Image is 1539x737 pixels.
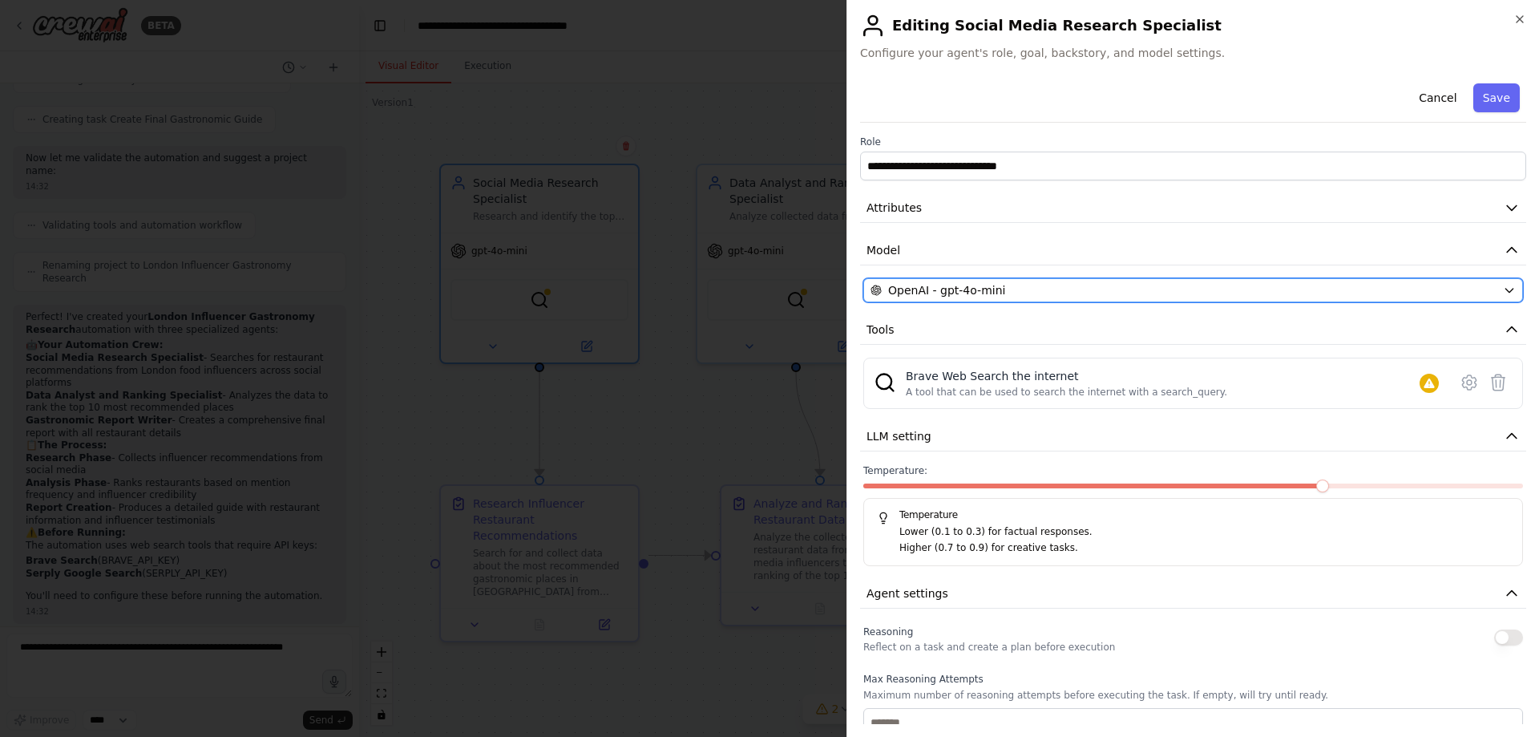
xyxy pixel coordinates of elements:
span: Configure your agent's role, goal, backstory, and model settings. [860,45,1526,61]
span: Model [866,242,900,258]
span: OpenAI - gpt-4o-mini [888,282,1005,298]
p: Lower (0.1 to 0.3) for factual responses. [899,524,1509,541]
label: Max Reasoning Attempts [863,673,1523,686]
span: LLM setting [866,428,931,444]
p: Maximum number of reasoning attempts before executing the task. If empty, will try until ready. [863,689,1523,702]
button: LLM setting [860,422,1526,452]
span: Agent settings [866,585,948,601]
div: Brave Web Search the internet [906,368,1227,384]
button: Attributes [860,193,1526,223]
span: Reasoning [863,626,913,638]
button: Tools [860,315,1526,345]
button: Delete tool [1484,368,1513,397]
button: Configure tool [1455,368,1484,397]
span: Attributes [866,200,922,216]
h2: Editing Social Media Research Specialist [860,13,1526,38]
label: Role [860,136,1526,148]
p: Reflect on a task and create a plan before execution [863,641,1115,654]
p: Higher (0.7 to 0.9) for creative tasks. [899,541,1509,557]
button: Cancel [1409,83,1466,112]
button: Save [1473,83,1520,112]
img: BraveSearchTool [874,371,896,394]
button: OpenAI - gpt-4o-mini [863,278,1523,302]
span: Tools [866,322,895,338]
button: Model [860,236,1526,265]
button: Agent settings [860,579,1526,609]
span: Temperature: [863,464,927,477]
div: A tool that can be used to search the internet with a search_query. [906,386,1227,399]
h5: Temperature [877,508,1509,521]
